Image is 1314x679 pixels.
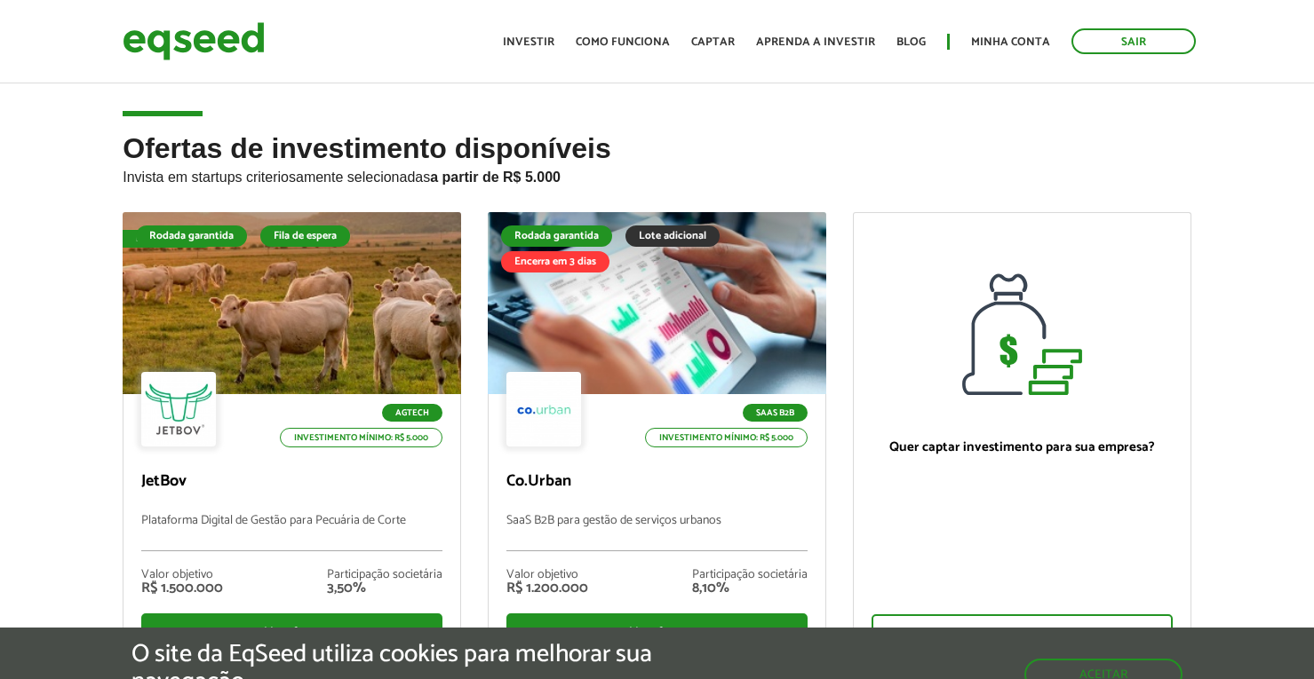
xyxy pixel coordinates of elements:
div: Rodada garantida [136,225,247,247]
a: Aprenda a investir [756,36,875,48]
div: Ver oferta [141,613,442,651]
div: Encerra em 3 dias [501,251,609,272]
div: Quero captar [872,614,1173,651]
a: Como funciona [576,36,670,48]
div: Valor objetivo [141,569,223,581]
div: Ver oferta [506,613,808,651]
div: R$ 1.200.000 [506,581,588,596]
p: Investimento mínimo: R$ 5.000 [280,428,442,447]
div: R$ 1.500.000 [141,581,223,596]
a: Fila de espera Rodada garantida Fila de espera Agtech Investimento mínimo: R$ 5.000 JetBov Plataf... [123,212,461,665]
h2: Ofertas de investimento disponíveis [123,133,1191,212]
p: Co.Urban [506,472,808,492]
div: Valor objetivo [506,569,588,581]
p: Quer captar investimento para sua empresa? [872,439,1173,455]
div: Rodada garantida [501,225,612,247]
img: EqSeed [123,18,265,65]
div: Fila de espera [123,230,214,248]
p: Invista em startups criteriosamente selecionadas [123,164,1191,186]
a: Investir [503,36,554,48]
a: Blog [896,36,926,48]
p: Investimento mínimo: R$ 5.000 [645,428,808,447]
a: Captar [691,36,735,48]
a: Sair [1071,28,1196,54]
p: SaaS B2B [743,404,808,422]
p: Plataforma Digital de Gestão para Pecuária de Corte [141,514,442,551]
a: Rodada garantida Lote adicional Encerra em 3 dias SaaS B2B Investimento mínimo: R$ 5.000 Co.Urban... [488,212,826,665]
p: JetBov [141,472,442,492]
div: Participação societária [692,569,808,581]
div: Lote adicional [625,225,720,247]
a: Minha conta [971,36,1050,48]
div: 8,10% [692,581,808,596]
strong: a partir de R$ 5.000 [430,170,561,185]
a: Quer captar investimento para sua empresa? Quero captar [853,212,1191,666]
p: Agtech [382,404,442,422]
div: 3,50% [327,581,442,596]
div: Participação societária [327,569,442,581]
p: SaaS B2B para gestão de serviços urbanos [506,514,808,551]
div: Fila de espera [260,225,350,247]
